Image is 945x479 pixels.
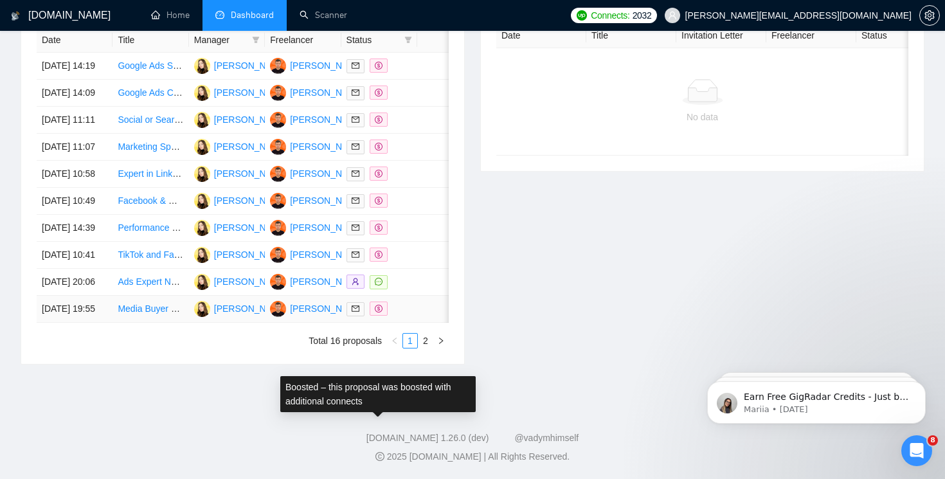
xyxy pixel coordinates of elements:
[633,8,652,23] span: 2032
[214,86,288,100] div: [PERSON_NAME]
[118,276,320,287] a: Ads Expert Needed for Electronic Music Promotion
[290,302,364,316] div: [PERSON_NAME]
[290,248,364,262] div: [PERSON_NAME]
[375,62,382,69] span: dollar
[214,302,288,316] div: [PERSON_NAME]
[352,89,359,96] span: mail
[194,166,210,182] img: VM
[437,337,445,345] span: right
[252,36,260,44] span: filter
[290,140,364,154] div: [PERSON_NAME]
[375,89,382,96] span: dollar
[113,215,188,242] td: Performance Marketer
[387,333,402,348] li: Previous Page
[290,113,364,127] div: [PERSON_NAME]
[214,275,288,289] div: [PERSON_NAME]
[189,28,265,53] th: Manager
[404,36,412,44] span: filter
[300,10,347,21] a: searchScanner
[270,301,286,317] img: YY
[352,116,359,123] span: mail
[37,242,113,269] td: [DATE] 10:41
[418,333,433,348] li: 2
[290,86,364,100] div: [PERSON_NAME]
[194,60,288,70] a: VM[PERSON_NAME]
[352,197,359,204] span: mail
[194,301,210,317] img: VM
[194,247,210,263] img: VM
[194,85,210,101] img: VM
[375,251,382,258] span: dollar
[433,333,449,348] li: Next Page
[118,60,413,71] a: Google Ads Specialist for Setup, Growth & Scalable Account Management
[194,303,288,313] a: VM[PERSON_NAME]
[214,248,288,262] div: [PERSON_NAME]
[194,276,288,286] a: VM[PERSON_NAME]
[375,170,382,177] span: dollar
[37,80,113,107] td: [DATE] 14:09
[118,249,275,260] a: TikTok and Facebook Ads Management
[766,23,856,48] th: Freelancer
[249,30,262,50] span: filter
[194,33,247,47] span: Manager
[194,114,288,124] a: VM[PERSON_NAME]
[113,188,188,215] td: Facebook & Google Ads Specialist for Lead Generation in Home Services
[214,140,288,154] div: [PERSON_NAME]
[265,28,341,53] th: Freelancer
[591,8,629,23] span: Connects:
[194,249,288,259] a: VM[PERSON_NAME]
[194,274,210,290] img: VM
[290,59,364,73] div: [PERSON_NAME]
[270,168,364,178] a: YY[PERSON_NAME]
[11,6,20,26] img: logo
[37,53,113,80] td: [DATE] 14:19
[214,194,288,208] div: [PERSON_NAME]
[514,433,579,443] a: @vadymhimself
[231,10,274,21] span: Dashboard
[270,220,286,236] img: YY
[214,113,288,127] div: [PERSON_NAME]
[118,141,516,152] a: Marketing Specialist Needed for Meta, Email and Google Ads Campaigns in [GEOGRAPHIC_DATA]
[270,85,286,101] img: YY
[194,141,288,151] a: VM[PERSON_NAME]
[113,28,188,53] th: Title
[507,110,898,124] div: No data
[194,222,288,232] a: VM[PERSON_NAME]
[118,114,279,125] a: Social or Search Paid Advertising Expert
[118,168,357,179] a: Expert in LinkedIn and Google Ads for Managed IT Services
[375,224,382,231] span: dollar
[113,107,188,134] td: Social or Search Paid Advertising Expert
[270,195,364,205] a: YY[PERSON_NAME]
[352,305,359,312] span: mail
[270,249,364,259] a: YY[PERSON_NAME]
[270,274,286,290] img: YY
[37,28,113,53] th: Date
[194,58,210,74] img: VM
[270,87,364,97] a: YY[PERSON_NAME]
[352,278,359,285] span: user-add
[402,333,418,348] li: 1
[270,139,286,155] img: YY
[270,193,286,209] img: YY
[118,195,411,206] a: Facebook & Google Ads Specialist for Lead Generation in Home Services
[113,242,188,269] td: TikTok and Facebook Ads Management
[280,376,476,412] div: Boosted – this proposal was boosted with additional connects
[194,168,288,178] a: VM[PERSON_NAME]
[270,114,364,124] a: YY[PERSON_NAME]
[118,222,207,233] a: Performance Marketer
[668,11,677,20] span: user
[214,167,288,181] div: [PERSON_NAME]
[37,134,113,161] td: [DATE] 11:07
[194,220,210,236] img: VM
[496,23,586,48] th: Date
[270,166,286,182] img: YY
[151,10,190,21] a: homeHome
[402,30,415,50] span: filter
[375,197,382,204] span: dollar
[194,195,288,205] a: VM[PERSON_NAME]
[901,435,932,466] iframe: Intercom live chat
[214,221,288,235] div: [PERSON_NAME]
[215,10,224,19] span: dashboard
[37,107,113,134] td: [DATE] 11:11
